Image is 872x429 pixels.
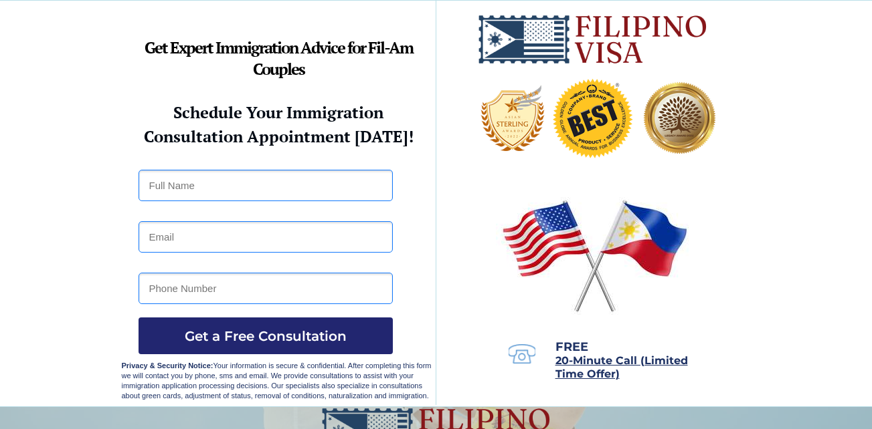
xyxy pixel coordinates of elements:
[139,328,393,344] span: Get a Free Consultation
[144,126,414,147] strong: Consultation Appointment [DATE]!
[555,354,688,380] span: 20-Minute Call (Limited Time Offer)
[139,170,393,201] input: Full Name
[139,273,393,304] input: Phone Number
[555,339,588,354] span: FREE
[122,362,432,400] span: Your information is secure & confidential. After completing this form we will contact you by phon...
[139,221,393,253] input: Email
[139,317,393,354] button: Get a Free Consultation
[145,37,413,80] strong: Get Expert Immigration Advice for Fil-Am Couples
[555,355,688,380] a: 20-Minute Call (Limited Time Offer)
[122,362,213,370] strong: Privacy & Security Notice:
[173,102,383,123] strong: Schedule Your Immigration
